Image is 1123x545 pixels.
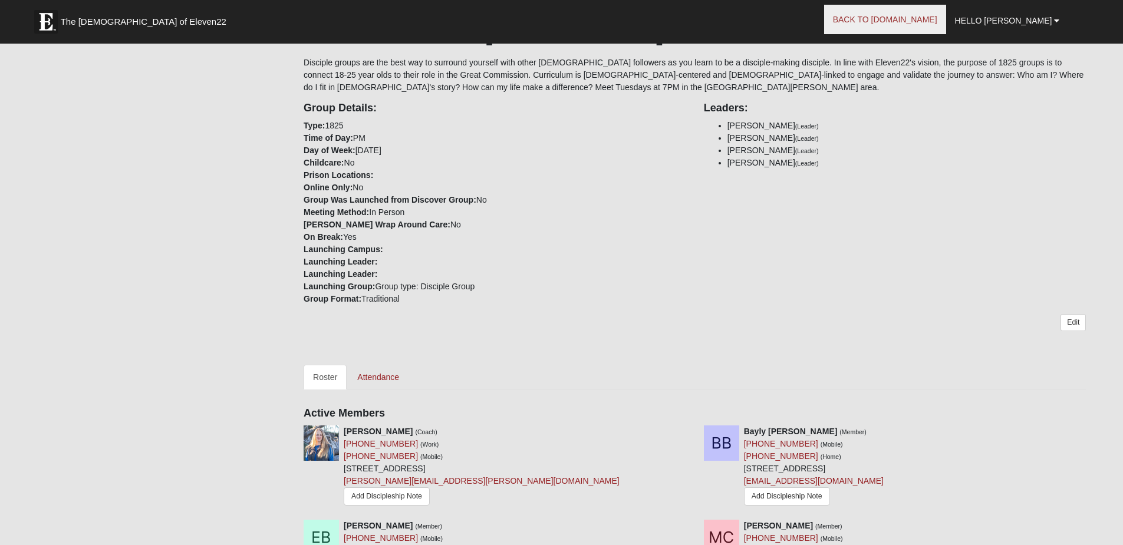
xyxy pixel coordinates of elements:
a: Hello [PERSON_NAME] [946,6,1069,35]
a: The [DEMOGRAPHIC_DATA] of Eleven22 [28,4,264,34]
a: [PHONE_NUMBER] [344,451,418,461]
small: (Home) [821,453,841,460]
strong: Online Only: [304,183,353,192]
small: (Member) [415,523,442,530]
strong: Group Format: [304,294,361,303]
strong: [PERSON_NAME] [344,521,413,530]
strong: Bayly [PERSON_NAME] [744,427,838,436]
small: (Mobile) [821,441,843,448]
strong: Day of Week: [304,146,355,155]
li: [PERSON_NAME] [727,120,1086,132]
span: The [DEMOGRAPHIC_DATA] of Eleven22 [61,16,226,28]
div: [STREET_ADDRESS] [744,425,884,508]
strong: Time of Day: [304,133,353,143]
a: [PERSON_NAME][EMAIL_ADDRESS][PERSON_NAME][DOMAIN_NAME] [344,476,620,485]
strong: Type: [304,121,325,130]
h4: Group Details: [304,102,686,115]
li: [PERSON_NAME] [727,157,1086,169]
small: (Leader) [795,135,819,142]
a: Edit [1061,314,1086,331]
a: Roster [304,365,347,389]
a: [PHONE_NUMBER] [344,439,418,448]
small: (Work) [420,441,439,448]
strong: Launching Leader: [304,269,377,279]
strong: Prison Locations: [304,170,373,180]
a: [PHONE_NUMBER] [744,439,818,448]
a: Attendance [348,365,409,389]
strong: [PERSON_NAME] [344,427,413,436]
div: [STREET_ADDRESS] [344,425,620,511]
strong: [PERSON_NAME] [744,521,813,530]
a: Back to [DOMAIN_NAME] [824,5,946,34]
img: Eleven22 logo [34,10,58,34]
strong: [PERSON_NAME] Wrap Around Care: [304,220,450,229]
small: (Member) [839,428,867,435]
small: (Member) [815,523,842,530]
li: [PERSON_NAME] [727,132,1086,144]
li: [PERSON_NAME] [727,144,1086,157]
h4: Leaders: [704,102,1086,115]
a: Add Discipleship Note [344,487,430,506]
strong: On Break: [304,232,343,242]
strong: Group Was Launched from Discover Group: [304,195,476,204]
small: (Mobile) [420,453,443,460]
a: Add Discipleship Note [744,487,830,506]
strong: Meeting Method: [304,207,369,217]
a: [EMAIL_ADDRESS][DOMAIN_NAME] [744,476,884,485]
small: (Leader) [795,147,819,154]
small: (Leader) [795,160,819,167]
small: (Leader) [795,123,819,130]
strong: Launching Leader: [304,257,377,266]
h4: Active Members [304,407,1086,420]
strong: Launching Group: [304,282,375,291]
small: (Coach) [415,428,437,435]
strong: Launching Campus: [304,245,383,254]
span: Hello [PERSON_NAME] [955,16,1052,25]
div: 1825 PM [DATE] No No No In Person No Yes Group type: Disciple Group Traditional [295,94,695,305]
strong: Childcare: [304,158,344,167]
a: [PHONE_NUMBER] [744,451,818,461]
